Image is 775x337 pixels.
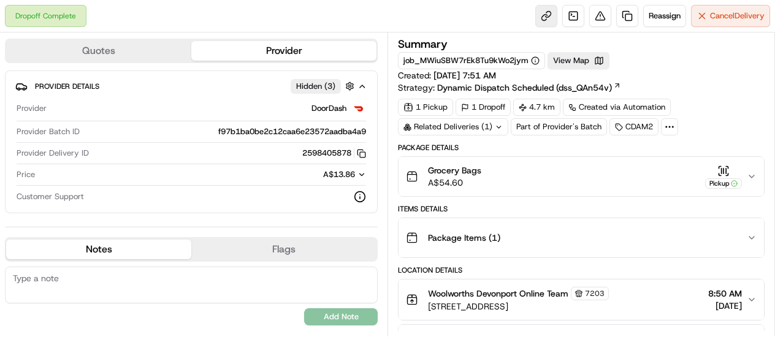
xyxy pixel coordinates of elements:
button: Reassign [643,5,686,27]
span: Hidden ( 3 ) [296,81,335,92]
button: Notes [6,240,191,259]
button: Pickup [705,165,742,189]
span: Customer Support [17,191,84,202]
span: Price [17,169,35,180]
div: 1 Pickup [398,99,453,116]
img: doordash_logo_v2.png [351,101,366,116]
button: Package Items (1) [399,218,764,257]
button: Provider DetailsHidden (3) [15,76,367,96]
button: job_MWiuSBW7rEk8Tu9kWo2jym [403,55,540,66]
div: Items Details [398,204,765,214]
button: Provider [191,41,376,61]
div: Location Details [398,265,765,275]
span: A$13.86 [323,169,355,180]
button: CancelDelivery [691,5,770,27]
button: Flags [191,240,376,259]
a: Dynamic Dispatch Scheduled (dss_QAn54v) [437,81,621,94]
span: [DATE] [708,300,742,312]
span: [DATE] 7:51 AM [433,70,496,81]
button: Woolworths Devonport Online Team7203[STREET_ADDRESS]8:50 AM[DATE] [399,279,764,320]
span: DoorDash [311,103,346,114]
button: Hidden (3) [291,78,357,94]
span: Provider Batch ID [17,126,80,137]
span: Provider [17,103,47,114]
span: f97b1ba0be2c12caa6e23572aadba4a9 [218,126,366,137]
div: Package Details [398,143,765,153]
span: Grocery Bags [428,164,481,176]
span: Created: [398,69,496,81]
span: Cancel Delivery [710,10,765,21]
span: Package Items ( 1 ) [428,232,500,244]
div: Pickup [705,178,742,189]
button: 2598405878 [302,148,366,159]
div: 4.7 km [513,99,560,116]
div: 1 Dropoff [456,99,511,116]
span: 8:50 AM [708,287,742,300]
span: 7203 [585,289,605,298]
div: Related Deliveries (1) [398,118,508,135]
span: Provider Delivery ID [17,148,89,159]
span: A$54.60 [428,176,481,189]
div: CDAM2 [609,118,659,135]
a: Created via Automation [563,99,671,116]
span: Dynamic Dispatch Scheduled (dss_QAn54v) [437,81,612,94]
button: A$13.86 [258,169,366,180]
div: Strategy: [398,81,621,94]
h3: Summary [398,39,448,50]
button: Grocery BagsA$54.60Pickup [399,157,764,196]
span: Provider Details [35,81,99,91]
span: Reassign [649,10,681,21]
span: Woolworths Devonport Online Team [428,287,568,300]
button: Quotes [6,41,191,61]
span: [STREET_ADDRESS] [428,300,609,312]
button: View Map [548,52,609,69]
